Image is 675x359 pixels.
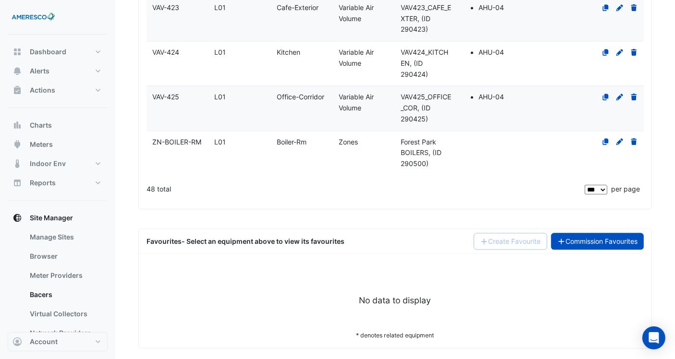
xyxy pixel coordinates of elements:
[401,3,452,34] span: VAV423_CAFE_EXTER, (ID 290423)
[401,93,452,123] span: VAV425_OFFICE_COR, (ID 290425)
[8,154,108,173] button: Indoor Env
[339,138,358,146] span: Zones
[8,332,108,351] button: Account
[615,93,624,101] a: Edit
[630,93,638,101] a: Delete
[30,85,55,95] span: Actions
[611,185,640,193] span: per page
[479,47,514,58] li: AHU-04
[277,138,307,146] span: Boiler-Rm
[277,48,300,56] span: Kitchen
[30,159,66,168] span: Indoor Env
[601,93,610,101] a: Clone Equipment
[147,294,644,307] div: No data to display
[12,140,22,149] app-icon: Meters
[12,85,22,95] app-icon: Actions
[8,135,108,154] button: Meters
[401,138,442,168] span: Forest Park BOILERS, (ID 290500)
[339,93,374,112] span: Variable Air Volume
[147,236,344,246] div: Favourites
[8,208,108,227] button: Site Manager
[22,227,108,247] a: Manage Sites
[615,48,624,56] a: Edit
[615,138,624,146] a: Edit
[30,66,49,76] span: Alerts
[401,48,449,78] span: VAV424_KITCHEN, (ID 290424)
[12,120,22,130] app-icon: Charts
[277,93,324,101] span: Office-Corridor
[30,337,58,347] span: Account
[214,48,226,56] span: L01
[152,3,179,12] span: VAV-423
[214,93,226,101] span: L01
[12,213,22,223] app-icon: Site Manager
[12,47,22,57] app-icon: Dashboard
[152,93,179,101] span: VAV-425
[12,159,22,168] app-icon: Indoor Env
[22,304,108,323] a: Virtual Collectors
[630,3,638,12] a: Delete
[30,47,66,57] span: Dashboard
[30,120,52,130] span: Charts
[22,247,108,266] a: Browser
[147,177,583,201] div: 48 total
[8,116,108,135] button: Charts
[30,178,56,188] span: Reports
[22,285,108,304] a: Bacers
[22,323,108,343] a: Network Providers
[214,138,226,146] span: L01
[8,42,108,61] button: Dashboard
[30,140,53,149] span: Meters
[8,61,108,81] button: Alerts
[479,92,514,103] li: AHU-04
[479,2,514,13] li: AHU-04
[12,66,22,76] app-icon: Alerts
[601,48,610,56] a: Clone Equipment
[30,213,73,223] span: Site Manager
[22,266,108,285] a: Meter Providers
[630,138,638,146] a: Delete
[12,8,55,27] img: Company Logo
[339,3,374,23] span: Variable Air Volume
[12,178,22,188] app-icon: Reports
[601,3,610,12] a: Clone Equipment
[152,48,179,56] span: VAV-424
[551,233,644,250] a: Commission Favourites
[642,326,665,349] div: Open Intercom Messenger
[356,332,434,339] small: * denotes related equipment
[214,3,226,12] span: L01
[601,138,610,146] a: Clone Equipment
[277,3,319,12] span: Cafe-Exterior
[339,48,374,67] span: Variable Air Volume
[615,3,624,12] a: Edit
[8,81,108,100] button: Actions
[152,138,201,146] span: ZN-BOILER-RM
[8,173,108,192] button: Reports
[630,48,638,56] a: Delete
[182,237,344,245] span: - Select an equipment above to view its favourites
